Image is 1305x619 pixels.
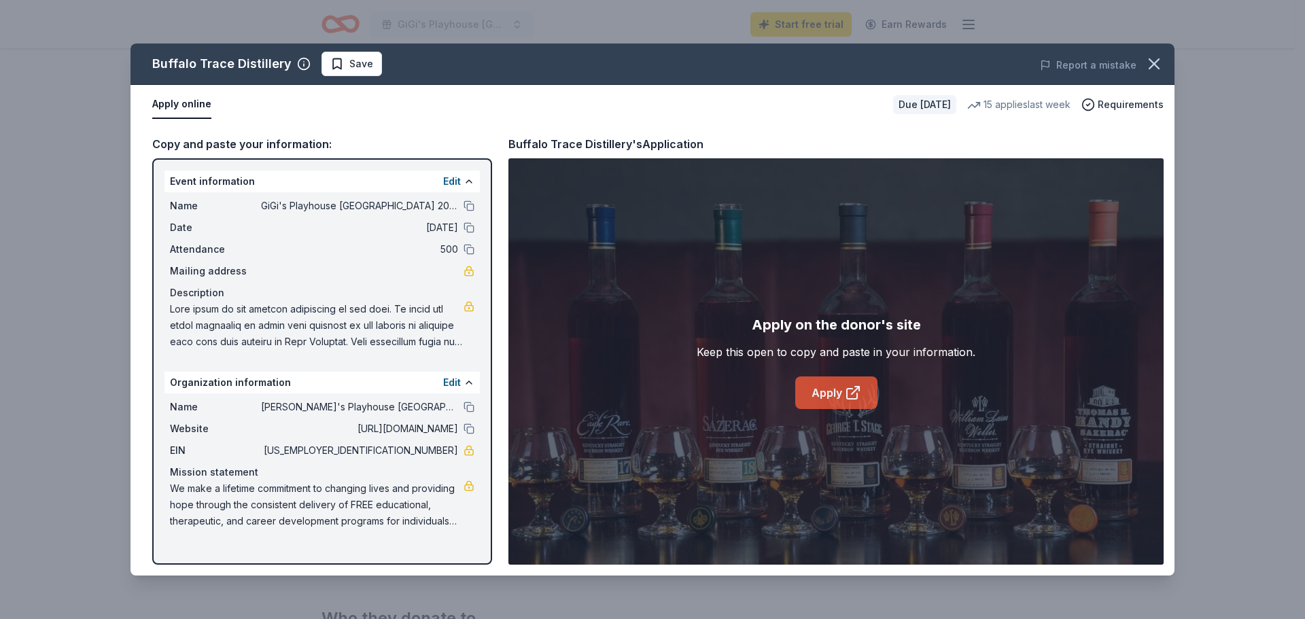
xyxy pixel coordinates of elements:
div: Mission statement [170,464,474,480]
div: Keep this open to copy and paste in your information. [697,344,975,360]
div: Apply on the donor's site [752,314,921,336]
a: Apply [795,376,877,409]
div: Buffalo Trace Distillery's Application [508,135,703,153]
span: Mailing address [170,263,261,279]
span: EIN [170,442,261,459]
span: [DATE] [261,219,458,236]
span: Website [170,421,261,437]
div: Organization information [164,372,480,393]
div: Copy and paste your information: [152,135,492,153]
div: 15 applies last week [967,96,1071,113]
span: Date [170,219,261,236]
div: Event information [164,171,480,192]
div: Description [170,285,474,301]
div: Due [DATE] [893,95,956,114]
span: Name [170,399,261,415]
span: Attendance [170,241,261,258]
button: Report a mistake [1040,57,1136,73]
span: Lore ipsum do sit ametcon adipiscing el sed doei. Te incid utl etdol magnaaliq en admin veni quis... [170,301,464,350]
span: [URL][DOMAIN_NAME] [261,421,458,437]
button: Apply online [152,90,211,119]
span: [US_EMPLOYER_IDENTIFICATION_NUMBER] [261,442,458,459]
span: Requirements [1098,96,1164,113]
button: Requirements [1081,96,1164,113]
span: We make a lifetime commitment to changing lives and providing hope through the consistent deliver... [170,480,464,529]
span: 500 [261,241,458,258]
span: Save [349,56,373,72]
button: Edit [443,173,461,190]
button: Edit [443,374,461,391]
span: Name [170,198,261,214]
button: Save [321,52,382,76]
span: [PERSON_NAME]'s Playhouse [GEOGRAPHIC_DATA] [261,399,458,415]
div: Buffalo Trace Distillery [152,53,292,75]
span: GiGi's Playhouse [GEOGRAPHIC_DATA] 2025 Gala [261,198,458,214]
